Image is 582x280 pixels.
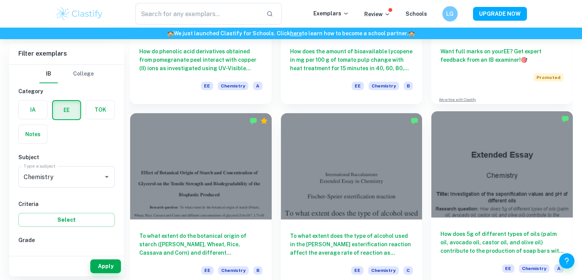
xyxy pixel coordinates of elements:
[218,82,248,90] span: Chemistry
[290,30,302,36] a: here
[368,266,399,275] span: Chemistry
[135,3,261,25] input: Search for any exemplars...
[352,82,364,90] span: EE
[55,6,104,21] img: Clastify logo
[440,230,564,255] h6: How does 5g of different types of oils (palm oil, avocado oil, castor oil, and olive oil) contrib...
[249,117,257,125] img: Marked
[218,266,249,275] span: Chemistry
[408,30,415,36] span: 🏫
[364,10,390,18] p: Review
[139,232,262,257] h6: To what extent do the botanical origin of starch ([PERSON_NAME], Wheat, Rice, Cassava and Corn) a...
[101,171,112,182] button: Open
[351,266,364,275] span: EE
[411,117,418,125] img: Marked
[18,213,115,227] button: Select
[18,236,115,244] h6: Grade
[519,264,549,273] span: Chemistry
[440,47,564,64] h6: Want full marks on your EE ? Get expert feedback from an IB examiner!
[473,7,527,21] button: UPGRADE NOW
[559,253,574,268] button: Help and Feedback
[18,153,115,161] h6: Subject
[404,82,413,90] span: B
[18,87,115,96] h6: Category
[442,6,458,21] button: LG
[201,82,213,90] span: EE
[260,117,268,125] div: Premium
[139,47,262,72] h6: How do phenolic acid derivatives obtained from pomegranate peel interact with copper (II) ions as...
[90,259,121,273] button: Apply
[502,264,514,273] span: EE
[521,57,527,63] span: 🎯
[533,73,564,82] span: Promoted
[561,115,569,123] img: Marked
[439,97,476,102] a: Advertise with Clastify
[167,30,174,36] span: 🏫
[554,264,564,273] span: A
[201,266,214,275] span: EE
[19,125,47,143] button: Notes
[253,82,262,90] span: A
[2,29,580,38] h6: We just launched Clastify for Schools. Click to learn how to become a school partner.
[368,82,399,90] span: Chemistry
[39,65,94,83] div: Filter type choice
[290,232,413,257] h6: To what extent does the type of alcohol used in the [PERSON_NAME] esterification reaction affect ...
[313,9,349,18] p: Exemplars
[86,100,114,119] button: TOK
[290,47,413,72] h6: How does the amount of bioavailable lycopene in mg per 100 g of tomato pulp change with heat trea...
[73,65,94,83] button: College
[445,10,454,18] h6: LG
[406,11,427,17] a: Schools
[39,65,58,83] button: IB
[53,101,80,119] button: EE
[403,266,413,275] span: C
[9,43,124,64] h6: Filter exemplars
[19,100,47,119] button: IA
[253,266,262,275] span: B
[18,200,115,208] h6: Criteria
[24,163,55,169] label: Type a subject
